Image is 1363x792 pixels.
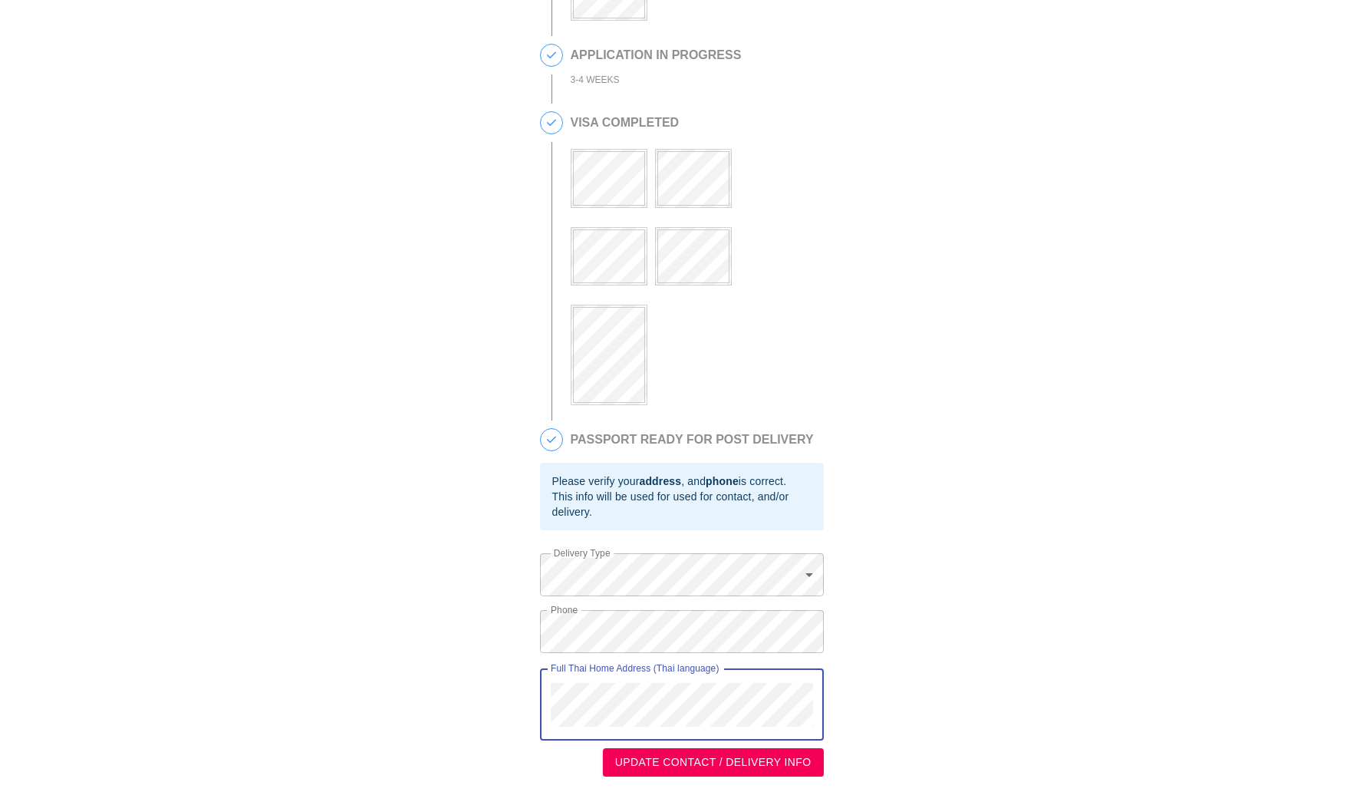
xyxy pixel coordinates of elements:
span: 3 [541,45,562,66]
button: UPDATE CONTACT / DELIVERY INFO [603,748,824,777]
span: 4 [541,112,562,134]
span: UPDATE CONTACT / DELIVERY INFO [615,753,812,772]
h2: APPLICATION IN PROGRESS [571,48,742,62]
div: This info will be used for used for contact, and/or delivery. [552,489,812,520]
span: 5 [541,429,562,450]
div: 3-4 WEEKS [571,71,742,89]
h2: PASSPORT READY FOR POST DELIVERY [571,433,814,447]
b: address [639,475,681,487]
b: phone [706,475,739,487]
div: Please verify your , and is correct. [552,474,812,489]
h2: VISA COMPLETED [571,116,816,130]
